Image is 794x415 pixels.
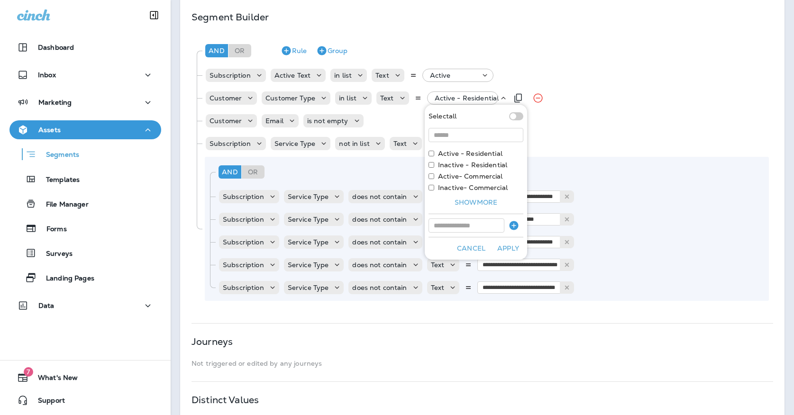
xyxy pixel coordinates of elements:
p: does not contain [352,261,407,269]
p: Inbox [38,71,56,79]
p: does not contain [352,216,407,223]
p: Subscription [223,284,264,291]
div: And [219,165,241,179]
div: Or [242,165,265,179]
label: Inactive- Commercial [438,184,508,191]
label: Inactive - Residential [438,161,507,169]
p: Subscription [223,238,264,246]
p: Surveys [37,250,73,259]
label: Active- Commercial [438,172,503,180]
button: Landing Pages [9,268,161,288]
p: Service Type [288,261,329,269]
p: Forms [37,225,67,234]
button: File Manager [9,194,161,214]
button: Showmore [429,195,523,210]
p: Customer [210,94,242,102]
p: Service Type [274,140,316,147]
p: Templates [37,176,80,185]
p: Subscription [223,261,264,269]
p: Subscription [223,216,264,223]
p: Subscription [223,193,264,200]
p: not in list [339,140,370,147]
button: Segments [9,144,161,164]
p: does not contain [352,238,407,246]
p: Text [431,284,445,291]
p: Segments [37,151,79,160]
p: Customer Type [265,94,315,102]
span: Support [28,397,65,408]
p: Service Type [288,238,329,246]
button: Cancel [453,241,489,256]
button: Templates [9,169,161,189]
p: in list [339,94,356,102]
p: Text [375,72,389,79]
p: Distinct Values [192,396,259,404]
p: in list [334,72,352,79]
p: Dashboard [38,44,74,51]
p: Customer [210,117,242,125]
p: Service Type [288,216,329,223]
p: Subscription [210,140,251,147]
button: Inbox [9,65,161,84]
button: Data [9,296,161,315]
span: 7 [24,367,33,377]
button: Duplicate Rule [509,89,528,108]
p: Active Text [274,72,311,79]
p: Segment Builder [192,13,269,21]
div: Select all [429,108,523,124]
button: 7What's New [9,368,161,387]
p: Service Type [288,284,329,291]
button: Rule [277,43,310,58]
button: Assets [9,120,161,139]
p: Active - Residential [435,94,499,102]
p: Landing Pages [37,274,94,283]
p: Assets [38,126,61,134]
p: Text [431,261,445,269]
p: Journeys [192,338,233,345]
div: Or [228,44,251,57]
button: Support [9,391,161,410]
p: is not empty [307,117,348,125]
p: does not contain [352,193,407,200]
button: Group [312,43,351,58]
button: Apply [493,241,523,256]
p: File Manager [37,200,89,209]
p: Service Type [288,193,329,200]
p: Data [38,302,55,309]
button: Dashboard [9,38,161,57]
p: Email [265,117,283,125]
label: Active - Residential [438,150,502,157]
p: Marketing [38,99,72,106]
p: Text [393,140,407,147]
button: Remove Rule [529,89,548,108]
p: does not contain [352,284,407,291]
p: Subscription [210,72,251,79]
button: Marketing [9,93,161,112]
p: Not triggered or edited by any journeys [192,360,773,367]
span: What's New [28,374,78,385]
button: Collapse Sidebar [141,6,167,25]
p: Text [380,94,394,102]
button: Surveys [9,243,161,263]
p: Active [430,72,451,79]
button: Forms [9,218,161,238]
div: And [205,44,228,57]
